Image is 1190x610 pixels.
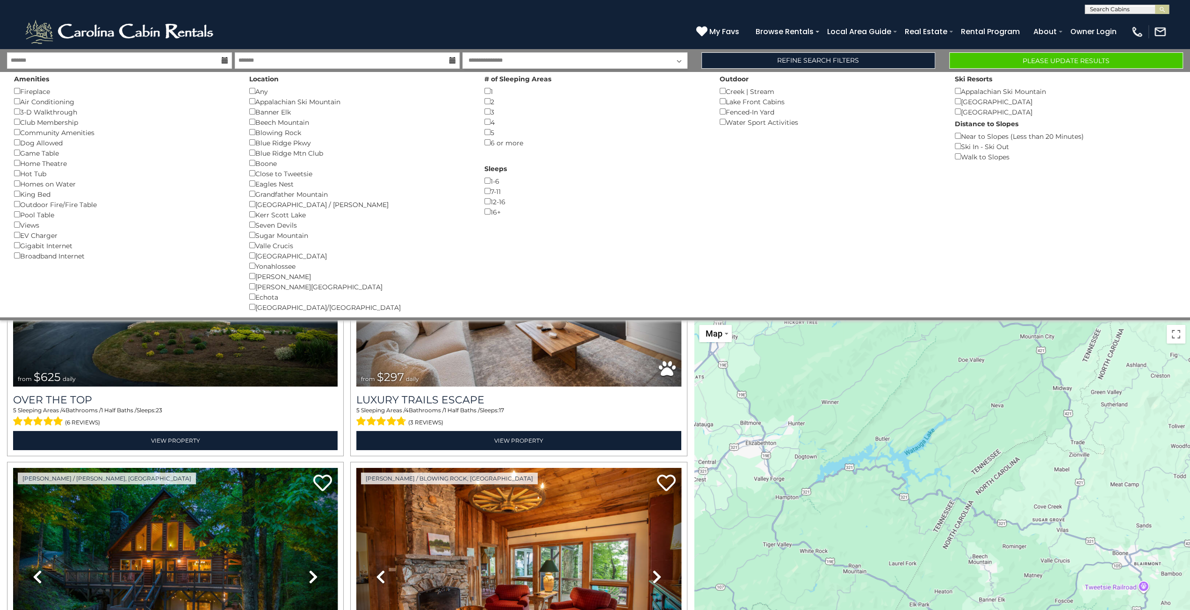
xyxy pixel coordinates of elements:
span: 4 [405,407,409,414]
div: Echota [249,292,470,302]
label: Location [249,74,279,84]
div: Close to Tweetsie [249,168,470,179]
a: About [1029,23,1061,40]
div: Boone [249,158,470,168]
span: Map [706,329,722,338]
div: 16+ [484,207,706,217]
div: 3 [484,107,706,117]
label: # of Sleeping Areas [484,74,551,84]
div: Kerr Scott Lake [249,209,470,220]
span: 1 Half Baths / [101,407,137,414]
a: Rental Program [956,23,1024,40]
span: from [361,375,375,382]
span: 5 [356,407,360,414]
a: Add to favorites [657,474,676,494]
a: Browse Rentals [751,23,818,40]
div: Outdoor Fire/Fire Table [14,199,235,209]
div: King Bed [14,189,235,199]
a: Real Estate [900,23,952,40]
button: Please Update Results [949,52,1183,69]
a: Luxury Trails Escape [356,394,681,406]
div: Lake Front Cabins [720,96,941,107]
div: Near to Slopes (Less than 20 Minutes) [955,131,1176,141]
div: Sleeping Areas / Bathrooms / Sleeps: [356,406,681,429]
div: Blue Ridge Pkwy [249,137,470,148]
div: Sleeping Areas / Bathrooms / Sleeps: [13,406,338,429]
div: Views [14,220,235,230]
div: Seven Devils [249,220,470,230]
a: Over The Top [13,394,338,406]
div: [PERSON_NAME][GEOGRAPHIC_DATA] [249,281,470,292]
span: 5 [13,407,16,414]
span: 17 [499,407,504,414]
div: Any [249,86,470,96]
div: Blowing Rock [249,127,470,137]
div: [GEOGRAPHIC_DATA]/[GEOGRAPHIC_DATA] [249,302,470,312]
div: Fireplace [14,86,235,96]
div: Grandfather Mountain [249,189,470,199]
div: 4 [484,117,706,127]
a: View Property [356,431,681,450]
div: Fenced-In Yard [720,107,941,117]
div: [GEOGRAPHIC_DATA] [955,96,1176,107]
img: phone-regular-white.png [1131,25,1144,38]
div: Broadband Internet [14,251,235,261]
div: Club Membership [14,117,235,127]
div: EV Charger [14,230,235,240]
div: [PERSON_NAME] [249,271,470,281]
div: 2 [484,96,706,107]
div: Game Table [14,148,235,158]
div: Hot Tub [14,168,235,179]
label: Ski Resorts [955,74,992,84]
span: daily [406,375,419,382]
a: [PERSON_NAME] / [PERSON_NAME], [GEOGRAPHIC_DATA] [18,473,196,484]
div: 5 [484,127,706,137]
div: Sugar Mountain [249,230,470,240]
div: [GEOGRAPHIC_DATA] / [PERSON_NAME] [249,199,470,209]
span: 1 Half Baths / [444,407,480,414]
div: Gigabit Internet [14,240,235,251]
span: from [18,375,32,382]
div: 1 [484,86,706,96]
div: Valle Crucis [249,240,470,251]
span: (3 reviews) [408,416,443,429]
label: Amenities [14,74,49,84]
span: daily [63,375,76,382]
div: [GEOGRAPHIC_DATA] [249,251,470,261]
div: 1-6 [484,176,706,186]
a: [PERSON_NAME] / Blowing Rock, [GEOGRAPHIC_DATA] [361,473,538,484]
div: Beech Mountain [249,117,470,127]
button: Change map style [699,325,732,342]
div: Creek | Stream [720,86,941,96]
div: 7-11 [484,186,706,196]
a: Local Area Guide [822,23,896,40]
div: Pool Table [14,209,235,220]
span: 23 [156,407,162,414]
span: $625 [34,370,61,384]
div: 6 or more [484,137,706,148]
div: Water Sport Activities [720,117,941,127]
span: 4 [62,407,65,414]
div: Banner Elk [249,107,470,117]
a: Add to favorites [313,474,332,494]
div: 3-D Walkthrough [14,107,235,117]
div: Home Theatre [14,158,235,168]
div: Community Amenities [14,127,235,137]
a: My Favs [696,26,742,38]
span: (6 reviews) [65,416,100,429]
img: White-1-2.png [23,18,217,46]
div: Yonahlossee [249,261,470,271]
label: Sleeps [484,164,507,173]
div: [GEOGRAPHIC_DATA] [955,107,1176,117]
span: $297 [377,370,404,384]
button: Toggle fullscreen view [1167,325,1185,344]
div: Walk to Slopes [955,151,1176,162]
span: My Favs [709,26,739,37]
a: View Property [13,431,338,450]
div: Dog Allowed [14,137,235,148]
label: Distance to Slopes [955,119,1018,129]
img: mail-regular-white.png [1154,25,1167,38]
div: Appalachian Ski Mountain [955,86,1176,96]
